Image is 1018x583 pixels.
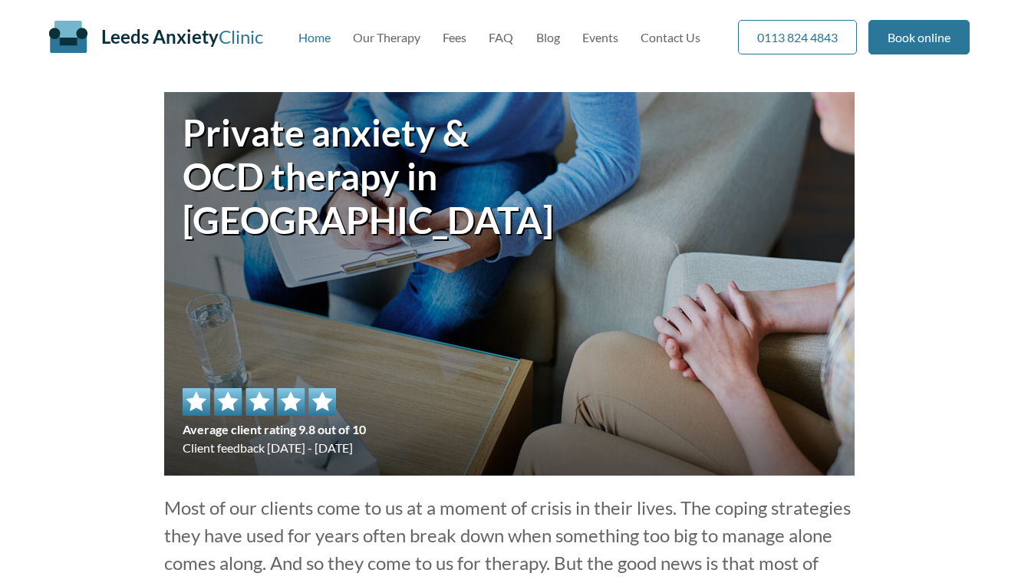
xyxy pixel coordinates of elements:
[183,110,509,242] h1: Private anxiety & OCD therapy in [GEOGRAPHIC_DATA]
[183,388,366,457] div: Client feedback [DATE] - [DATE]
[101,25,263,48] a: Leeds AnxietyClinic
[443,30,466,44] a: Fees
[183,420,366,439] span: Average client rating 9.8 out of 10
[582,30,618,44] a: Events
[101,25,219,48] span: Leeds Anxiety
[738,20,857,54] a: 0113 824 4843
[868,20,970,54] a: Book online
[641,30,700,44] a: Contact Us
[489,30,513,44] a: FAQ
[298,30,331,44] a: Home
[536,30,560,44] a: Blog
[353,30,420,44] a: Our Therapy
[183,388,336,416] img: 5 star rating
